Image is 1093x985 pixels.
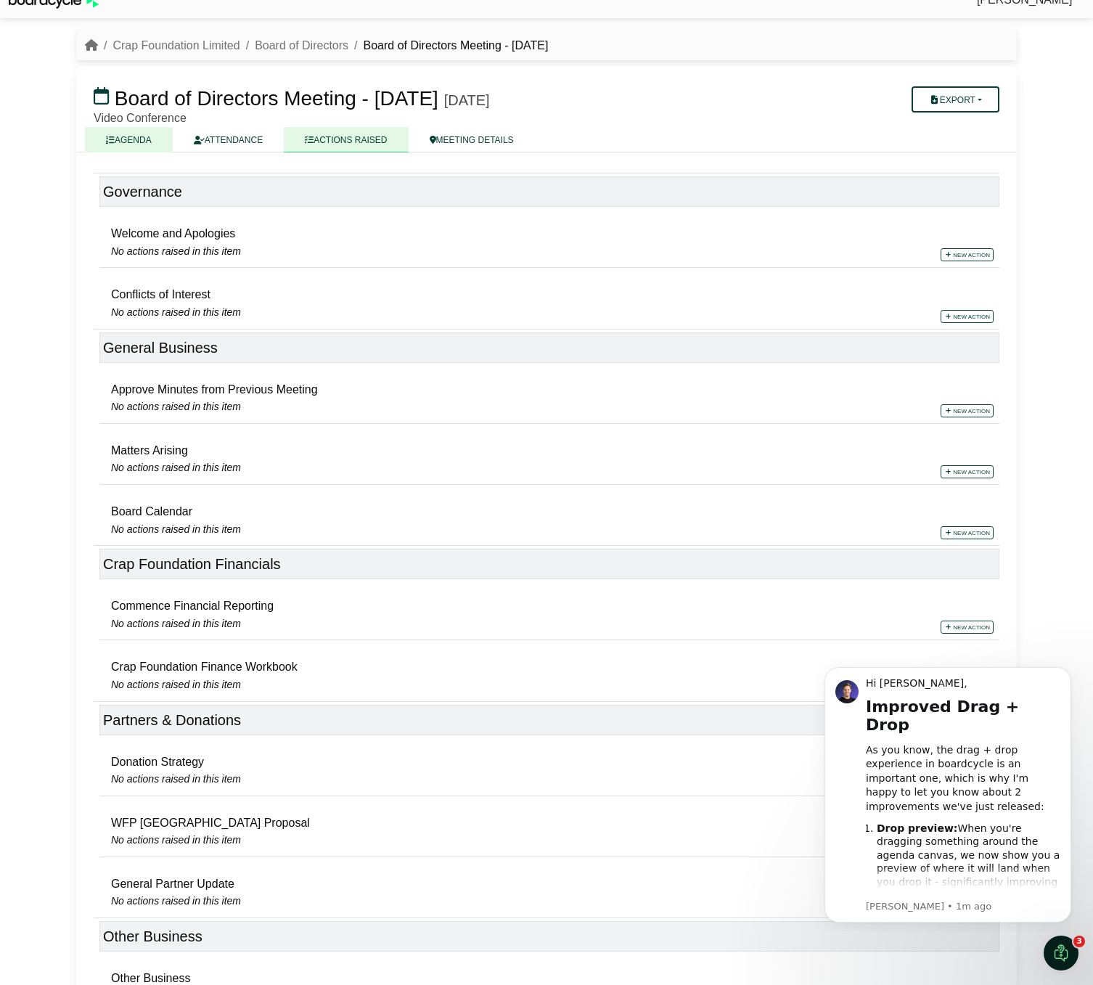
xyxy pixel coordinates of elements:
[111,832,241,848] span: No actions raised in this item
[111,399,241,414] span: No actions raised in this item
[111,878,234,890] span: General Partner Update
[115,87,438,110] span: Board of Directors Meeting - [DATE]
[111,288,210,301] span: Conflicts of Interest
[111,600,274,612] span: Commence Financial Reporting
[941,526,994,539] a: New action
[85,36,548,55] nav: breadcrumb
[912,86,999,113] button: Export
[111,661,298,673] span: Crap Foundation Finance Workbook
[111,383,318,396] span: Approve Minutes from Previous Meeting
[111,505,192,518] span: Board Calendar
[941,310,994,323] a: New action
[111,972,190,984] span: Other Business
[348,36,548,55] li: Board of Directors Meeting - [DATE]
[111,521,241,537] span: No actions raised in this item
[103,928,202,944] span: Other Business
[284,127,408,152] a: ACTIONS RAISED
[103,556,281,572] span: Crap Foundation Financials
[94,112,187,124] span: Video Conference
[103,340,218,356] span: General Business
[111,444,188,457] span: Matters Arising
[941,621,994,634] a: New action
[111,756,204,768] span: Donation Strategy
[111,616,241,632] span: No actions raised in this item
[941,465,994,478] a: New action
[941,404,994,417] a: New action
[173,127,284,152] a: ATTENDANCE
[444,91,490,109] div: [DATE]
[112,39,240,52] a: Crap Foundation Limited
[111,227,235,240] span: Welcome and Apologies
[1044,936,1078,970] iframe: Intercom live chat
[111,893,241,909] span: No actions raised in this item
[85,127,173,152] a: AGENDA
[103,184,182,200] span: Governance
[941,248,994,261] a: New action
[255,39,348,52] a: Board of Directors
[111,304,241,320] span: No actions raised in this item
[803,654,1093,931] iframe: Intercom notifications message
[111,817,310,829] span: WFP [GEOGRAPHIC_DATA] Proposal
[111,771,241,787] span: No actions raised in this item
[111,459,241,475] span: No actions raised in this item
[409,127,535,152] a: MEETING DETAILS
[111,243,241,259] span: No actions raised in this item
[111,677,241,692] span: No actions raised in this item
[1073,936,1085,947] span: 3
[103,712,241,728] span: Partners & Donations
